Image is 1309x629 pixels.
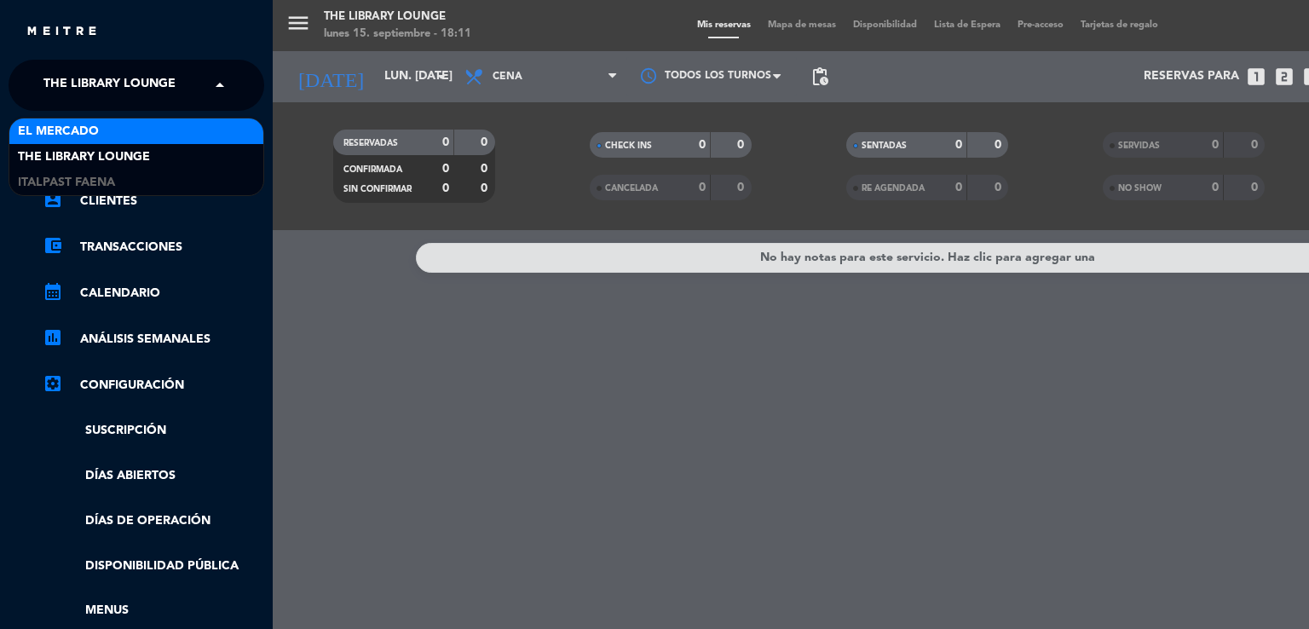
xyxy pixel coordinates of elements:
a: Menus [43,601,264,620]
a: Disponibilidad pública [43,557,264,576]
a: assessmentANÁLISIS SEMANALES [43,329,264,349]
a: account_balance_walletTransacciones [43,237,264,257]
a: account_boxClientes [43,191,264,211]
a: Suscripción [43,421,264,441]
span: The Library Lounge [43,67,176,103]
a: Días abiertos [43,466,264,486]
i: account_box [43,189,63,210]
a: Configuración [43,375,264,395]
a: calendar_monthCalendario [43,283,264,303]
span: The Library Lounge [18,147,150,167]
img: MEITRE [26,26,98,38]
i: assessment [43,327,63,348]
a: Días de Operación [43,511,264,531]
span: Italpast Faena [18,173,115,193]
span: El Mercado [18,122,99,141]
i: settings_applications [43,373,63,394]
i: calendar_month [43,281,63,302]
i: account_balance_wallet [43,235,63,256]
